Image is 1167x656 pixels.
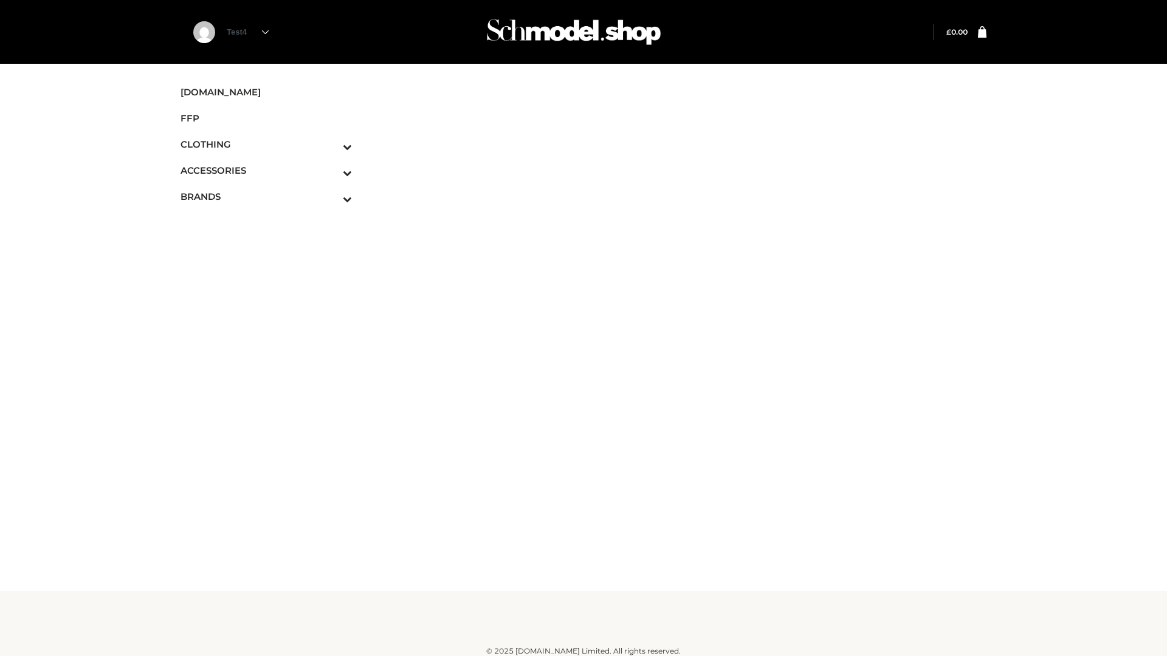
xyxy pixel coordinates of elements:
span: ACCESSORIES [181,163,352,177]
bdi: 0.00 [946,27,968,36]
img: Schmodel Admin 964 [483,8,665,56]
a: CLOTHINGToggle Submenu [181,131,352,157]
span: FFP [181,111,352,125]
button: Toggle Submenu [309,183,352,210]
a: £0.00 [946,27,968,36]
a: BRANDSToggle Submenu [181,183,352,210]
a: Test4 [227,27,269,36]
a: ACCESSORIESToggle Submenu [181,157,352,183]
button: Toggle Submenu [309,157,352,183]
span: [DOMAIN_NAME] [181,85,352,99]
span: £ [946,27,951,36]
span: CLOTHING [181,137,352,151]
button: Toggle Submenu [309,131,352,157]
span: BRANDS [181,190,352,203]
a: FFP [181,105,352,131]
a: [DOMAIN_NAME] [181,79,352,105]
